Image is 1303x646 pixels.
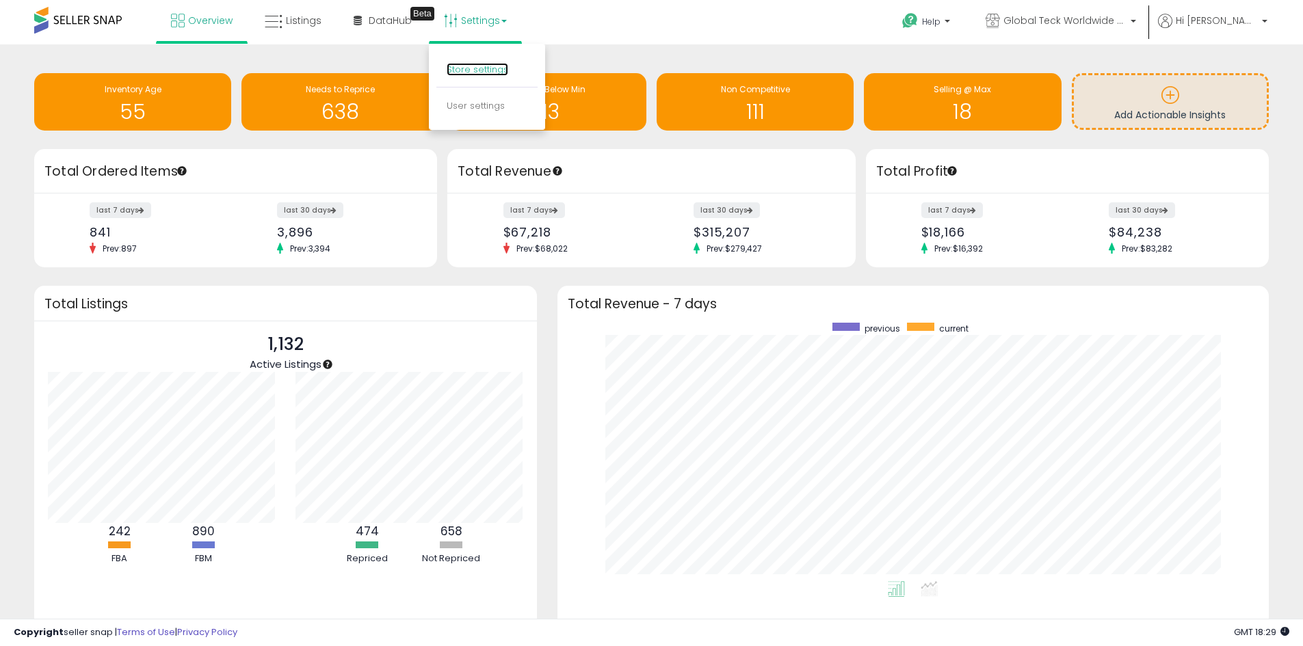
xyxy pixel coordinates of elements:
[1176,14,1258,27] span: Hi [PERSON_NAME]
[921,202,983,218] label: last 7 days
[90,225,226,239] div: 841
[177,625,237,638] a: Privacy Policy
[663,100,847,123] h1: 111
[1109,225,1245,239] div: $84,238
[934,83,991,95] span: Selling @ Max
[927,243,990,254] span: Prev: $16,392
[286,14,321,27] span: Listings
[864,73,1061,131] a: Selling @ Max 18
[410,7,434,21] div: Tooltip anchor
[1114,108,1226,122] span: Add Actionable Insights
[109,523,131,539] b: 242
[163,552,245,565] div: FBM
[510,243,575,254] span: Prev: $68,022
[369,14,412,27] span: DataHub
[657,73,854,131] a: Non Competitive 111
[326,552,408,565] div: Repriced
[277,225,413,239] div: 3,896
[876,162,1259,181] h3: Total Profit
[250,357,321,371] span: Active Listings
[721,83,790,95] span: Non Competitive
[277,202,343,218] label: last 30 days
[901,12,919,29] i: Get Help
[14,626,237,639] div: seller snap | |
[321,358,334,371] div: Tooltip anchor
[241,73,438,131] a: Needs to Reprice 638
[447,99,505,112] a: User settings
[871,100,1054,123] h1: 18
[79,552,161,565] div: FBA
[117,625,175,638] a: Terms of Use
[44,162,427,181] h3: Total Ordered Items
[939,323,969,334] span: current
[248,100,432,123] h1: 638
[449,73,646,131] a: BB Price Below Min 113
[14,625,64,638] strong: Copyright
[192,523,215,539] b: 890
[1003,14,1127,27] span: Global Teck Worldwide [GEOGRAPHIC_DATA]
[456,100,640,123] h1: 113
[458,162,845,181] h3: Total Revenue
[1234,625,1289,638] span: 2025-10-9 18:29 GMT
[946,165,958,177] div: Tooltip anchor
[503,225,642,239] div: $67,218
[1074,75,1267,128] a: Add Actionable Insights
[921,225,1057,239] div: $18,166
[410,552,492,565] div: Not Repriced
[694,202,760,218] label: last 30 days
[283,243,337,254] span: Prev: 3,394
[96,243,144,254] span: Prev: 897
[176,165,188,177] div: Tooltip anchor
[694,225,832,239] div: $315,207
[700,243,769,254] span: Prev: $279,427
[306,83,375,95] span: Needs to Reprice
[34,73,231,131] a: Inventory Age 55
[105,83,161,95] span: Inventory Age
[891,2,964,44] a: Help
[510,83,585,95] span: BB Price Below Min
[1115,243,1179,254] span: Prev: $83,282
[922,16,940,27] span: Help
[1158,14,1267,44] a: Hi [PERSON_NAME]
[250,332,321,358] p: 1,132
[356,523,379,539] b: 474
[90,202,151,218] label: last 7 days
[44,299,527,309] h3: Total Listings
[188,14,233,27] span: Overview
[41,100,224,123] h1: 55
[440,523,462,539] b: 658
[503,202,565,218] label: last 7 days
[568,299,1259,309] h3: Total Revenue - 7 days
[865,323,900,334] span: previous
[447,63,508,76] a: Store settings
[1109,202,1175,218] label: last 30 days
[551,165,564,177] div: Tooltip anchor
